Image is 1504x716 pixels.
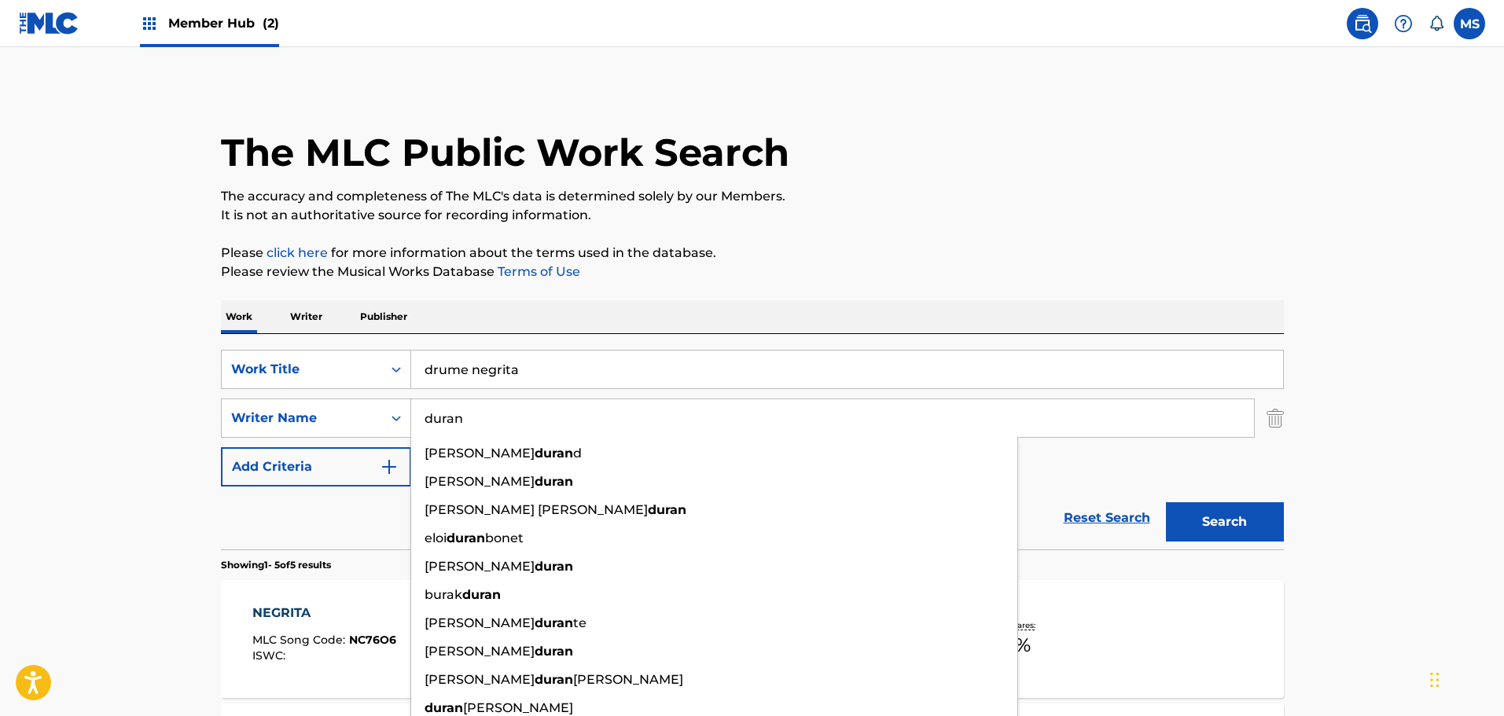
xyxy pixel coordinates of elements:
strong: duran [535,615,573,630]
span: [PERSON_NAME] [573,672,683,687]
img: 9d2ae6d4665cec9f34b9.svg [380,457,399,476]
span: te [573,615,587,630]
span: [PERSON_NAME] [425,644,535,659]
img: MLC Logo [19,12,79,35]
span: d [573,446,582,461]
a: Public Search [1347,8,1378,39]
strong: duran [447,531,485,545]
a: Terms of Use [495,264,580,279]
p: Work [221,300,257,333]
span: [PERSON_NAME] [425,446,535,461]
span: [PERSON_NAME] [425,672,535,687]
div: Drag [1430,656,1440,703]
div: Writer Name [231,409,373,428]
span: [PERSON_NAME] [425,474,535,489]
p: Writer [285,300,327,333]
span: [PERSON_NAME] [425,615,535,630]
span: burak [425,587,462,602]
span: [PERSON_NAME] [463,700,573,715]
form: Search Form [221,350,1284,549]
iframe: Resource Center [1460,471,1504,597]
span: NC76O6 [349,633,396,647]
p: The accuracy and completeness of The MLC's data is determined solely by our Members. [221,187,1284,206]
p: Please review the Musical Works Database [221,263,1284,281]
span: (2) [263,16,279,31]
iframe: Chat Widget [1425,641,1504,716]
p: Please for more information about the terms used in the database. [221,244,1284,263]
img: Delete Criterion [1267,398,1284,438]
strong: duran [535,644,573,659]
button: Search [1166,502,1284,542]
p: It is not an authoritative source for recording information. [221,206,1284,225]
span: [PERSON_NAME] [425,559,535,574]
strong: duran [462,587,501,602]
span: Member Hub [168,14,279,32]
span: eloi [425,531,447,545]
span: ISWC : [252,648,289,663]
strong: duran [535,474,573,489]
span: [PERSON_NAME] [PERSON_NAME] [425,502,648,517]
img: Top Rightsholders [140,14,159,33]
div: NEGRITA [252,604,396,622]
a: Reset Search [1056,501,1158,535]
img: help [1394,14,1413,33]
p: Showing 1 - 5 of 5 results [221,558,331,572]
strong: duran [535,446,573,461]
strong: duran [535,672,573,687]
strong: duran [425,700,463,715]
button: Add Criteria [221,447,411,487]
span: MLC Song Code : [252,633,349,647]
a: NEGRITAMLC Song Code:NC76O6ISWC:Writers (3)[PERSON_NAME] [PERSON_NAME] [PERSON_NAME] [PERSON_NAME... [221,580,1284,698]
div: Help [1388,8,1419,39]
div: Notifications [1429,16,1444,31]
span: bonet [485,531,524,545]
strong: duran [648,502,686,517]
p: Publisher [355,300,412,333]
strong: duran [535,559,573,574]
div: User Menu [1454,8,1485,39]
img: search [1353,14,1372,33]
div: Work Title [231,360,373,379]
a: click here [267,245,328,260]
h1: The MLC Public Work Search [221,129,789,176]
